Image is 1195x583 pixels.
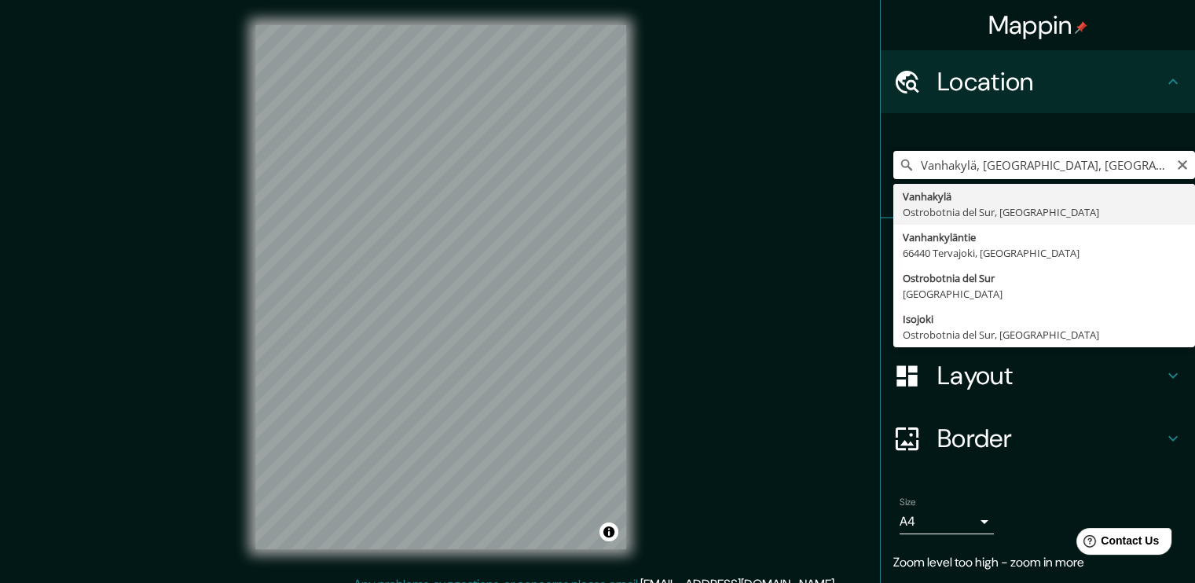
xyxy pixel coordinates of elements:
h4: Layout [937,360,1164,391]
div: Vanhankyläntie [903,229,1186,245]
div: Ostrobotnia del Sur, [GEOGRAPHIC_DATA] [903,204,1186,220]
div: A4 [900,509,994,534]
div: Location [881,50,1195,113]
canvas: Map [255,25,626,549]
div: [GEOGRAPHIC_DATA] [903,286,1186,302]
button: Clear [1176,156,1189,171]
button: Toggle attribution [599,522,618,541]
div: Border [881,407,1195,470]
div: Ostrobotnia del Sur [903,270,1186,286]
div: Ostrobotnia del Sur, [GEOGRAPHIC_DATA] [903,327,1186,343]
div: Isojoki [903,311,1186,327]
div: Style [881,281,1195,344]
p: Zoom level too high - zoom in more [893,553,1182,572]
iframe: Help widget launcher [1055,522,1178,566]
h4: Border [937,423,1164,454]
div: Vanhakylä [903,189,1186,204]
h4: Location [937,66,1164,97]
div: Layout [881,344,1195,407]
input: Pick your city or area [893,151,1195,179]
div: 66440 Tervajoki, [GEOGRAPHIC_DATA] [903,245,1186,261]
div: Pins [881,218,1195,281]
label: Size [900,496,916,509]
h4: Mappin [988,9,1088,41]
img: pin-icon.png [1075,21,1087,34]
